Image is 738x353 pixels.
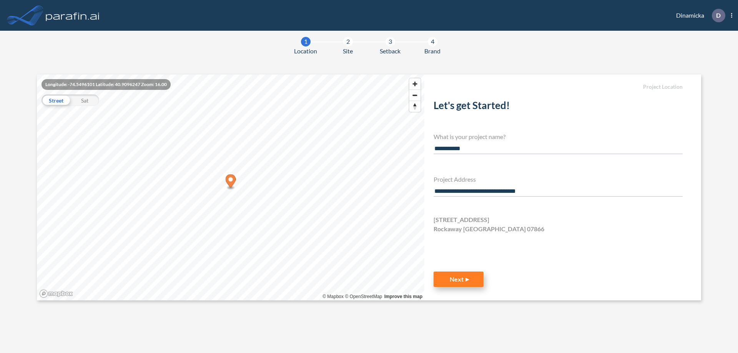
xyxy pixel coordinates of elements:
[409,78,421,89] button: Zoom in
[384,294,422,299] a: Improve this map
[434,133,683,140] h4: What is your project name?
[424,46,440,56] span: Brand
[716,12,721,19] p: D
[409,89,421,101] button: Zoom out
[434,224,544,234] span: Rockaway [GEOGRAPHIC_DATA] 07866
[434,176,683,183] h4: Project Address
[42,79,171,90] div: Longitude: -74.5496101 Latitude: 40.9096247 Zoom: 16.00
[343,46,353,56] span: Site
[345,294,382,299] a: OpenStreetMap
[665,9,732,22] div: Dinamicka
[434,84,683,90] h5: Project Location
[428,37,437,46] div: 4
[343,37,353,46] div: 2
[42,94,70,106] div: Street
[434,99,683,114] h2: Let's get Started!
[70,94,99,106] div: Sat
[434,215,489,224] span: [STREET_ADDRESS]
[44,8,101,23] img: logo
[294,46,317,56] span: Location
[226,174,236,190] div: Map marker
[409,101,421,112] button: Reset bearing to north
[39,289,73,298] a: Mapbox homepage
[322,294,344,299] a: Mapbox
[37,75,424,300] canvas: Map
[386,37,395,46] div: 3
[434,272,484,287] button: Next
[301,37,311,46] div: 1
[380,46,401,56] span: Setback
